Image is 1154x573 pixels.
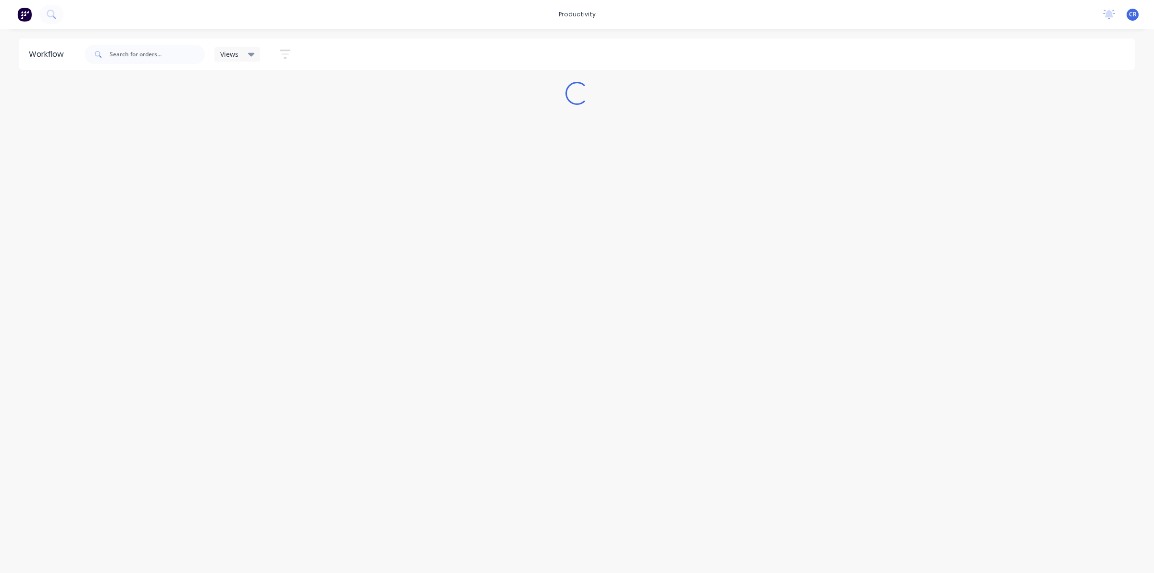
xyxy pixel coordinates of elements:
[110,45,205,64] input: Search for orders...
[554,7,601,22] div: productivity
[1129,10,1137,19] span: CR
[220,49,238,59] span: Views
[29,49,68,60] div: Workflow
[17,7,32,22] img: Factory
